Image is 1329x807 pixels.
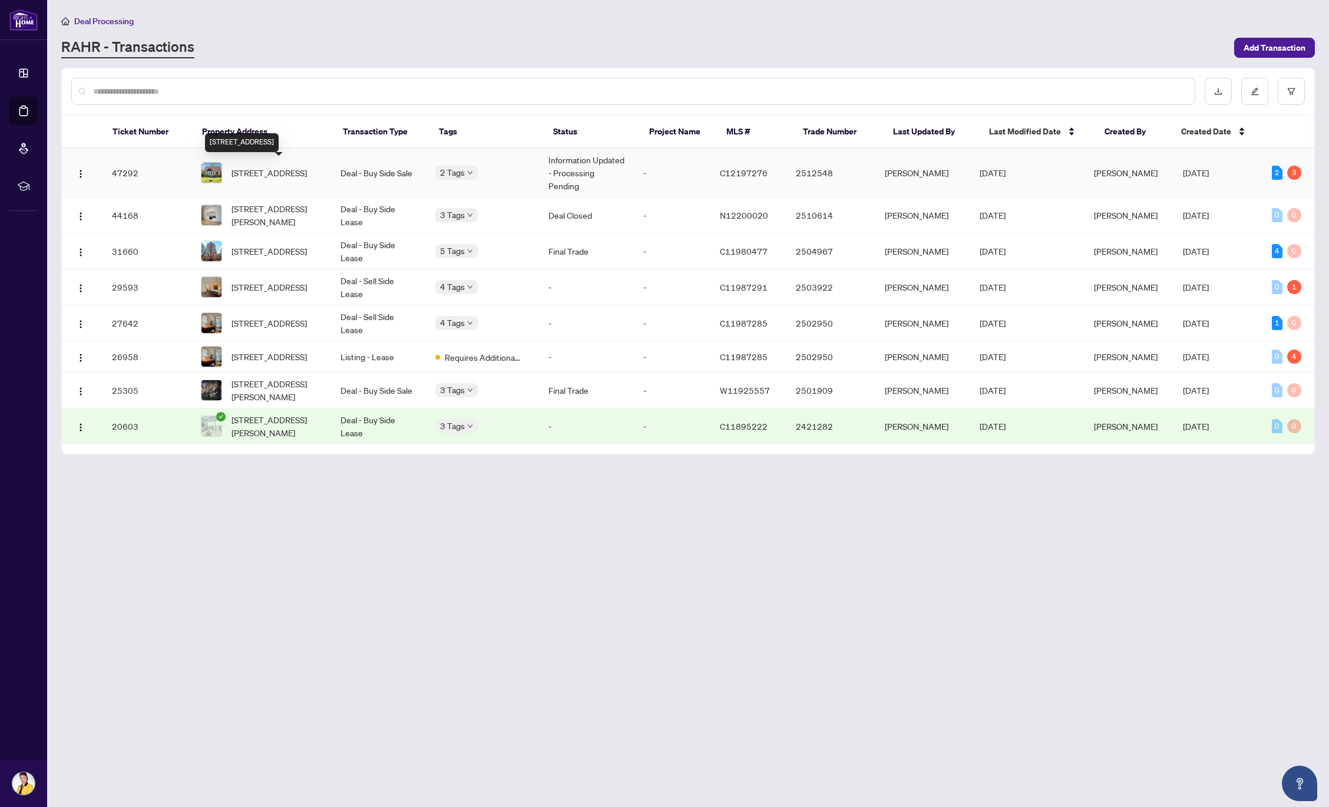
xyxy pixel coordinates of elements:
[1094,421,1158,432] span: [PERSON_NAME]
[232,281,307,294] span: [STREET_ADDRESS]
[1244,38,1305,57] span: Add Transaction
[201,277,221,297] img: thumbnail-img
[1183,421,1209,432] span: [DATE]
[786,269,875,305] td: 2503922
[440,280,465,294] span: 4 Tags
[71,381,90,400] button: Logo
[201,205,221,225] img: thumbnail-img
[1278,78,1305,105] button: filter
[1183,385,1209,396] span: [DATE]
[440,244,465,258] span: 5 Tags
[875,233,971,269] td: [PERSON_NAME]
[1241,78,1268,105] button: edit
[539,409,634,444] td: -
[1272,280,1282,294] div: 0
[1287,316,1301,330] div: 0
[9,9,38,31] img: logo
[980,246,1006,256] span: [DATE]
[61,37,194,58] a: RAHR - Transactions
[875,269,971,305] td: [PERSON_NAME]
[71,347,90,366] button: Logo
[103,116,193,149] th: Ticket Number
[539,197,634,233] td: Deal Closed
[1272,244,1282,258] div: 4
[232,413,322,439] span: [STREET_ADDRESS][PERSON_NAME]
[232,202,322,228] span: [STREET_ADDRESS][PERSON_NAME]
[12,772,35,795] img: Profile Icon
[103,373,191,409] td: 25305
[720,210,768,220] span: N12200020
[1282,766,1317,801] button: Open asap
[634,373,710,409] td: -
[720,282,768,292] span: C11987291
[1183,282,1209,292] span: [DATE]
[1287,419,1301,433] div: 0
[720,421,768,432] span: C11895222
[232,245,307,258] span: [STREET_ADDRESS]
[875,197,971,233] td: [PERSON_NAME]
[875,373,971,409] td: [PERSON_NAME]
[634,197,710,233] td: -
[1205,78,1232,105] button: download
[980,421,1006,432] span: [DATE]
[71,314,90,332] button: Logo
[1287,383,1301,397] div: 0
[201,416,221,436] img: thumbnail-img
[1094,351,1158,362] span: [PERSON_NAME]
[232,377,322,403] span: [STREET_ADDRESS][PERSON_NAME]
[1272,166,1282,180] div: 2
[467,284,473,290] span: down
[232,166,307,179] span: [STREET_ADDRESS]
[1183,246,1209,256] span: [DATE]
[440,208,465,222] span: 3 Tags
[634,233,710,269] td: -
[103,341,191,373] td: 26958
[76,169,85,179] img: Logo
[980,385,1006,396] span: [DATE]
[445,351,521,364] span: Requires Additional Docs
[467,387,473,393] span: down
[1094,282,1158,292] span: [PERSON_NAME]
[980,116,1095,149] th: Last Modified Date
[539,269,634,305] td: -
[875,409,971,444] td: [PERSON_NAME]
[1287,350,1301,364] div: 4
[786,149,875,197] td: 2512548
[103,233,191,269] td: 31660
[76,319,85,329] img: Logo
[720,351,768,362] span: C11987285
[467,212,473,218] span: down
[201,241,221,261] img: thumbnail-img
[440,166,465,179] span: 2 Tags
[786,233,875,269] td: 2504967
[875,149,971,197] td: [PERSON_NAME]
[331,197,427,233] td: Deal - Buy Side Lease
[331,233,427,269] td: Deal - Buy Side Lease
[539,149,634,197] td: Information Updated - Processing Pending
[61,17,70,25] span: home
[74,16,134,27] span: Deal Processing
[720,246,768,256] span: C11980477
[1287,280,1301,294] div: 1
[232,317,307,330] span: [STREET_ADDRESS]
[786,341,875,373] td: 2502950
[440,419,465,433] span: 3 Tags
[980,351,1006,362] span: [DATE]
[1094,167,1158,178] span: [PERSON_NAME]
[1094,385,1158,396] span: [PERSON_NAME]
[467,170,473,176] span: down
[539,233,634,269] td: Final Trade
[71,242,90,261] button: Logo
[1251,87,1259,95] span: edit
[333,116,429,149] th: Transaction Type
[1183,210,1209,220] span: [DATE]
[429,116,544,149] th: Tags
[786,305,875,341] td: 2502950
[786,197,875,233] td: 2510614
[980,210,1006,220] span: [DATE]
[539,341,634,373] td: -
[331,269,427,305] td: Deal - Sell Side Lease
[634,341,710,373] td: -
[1183,351,1209,362] span: [DATE]
[1095,116,1172,149] th: Created By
